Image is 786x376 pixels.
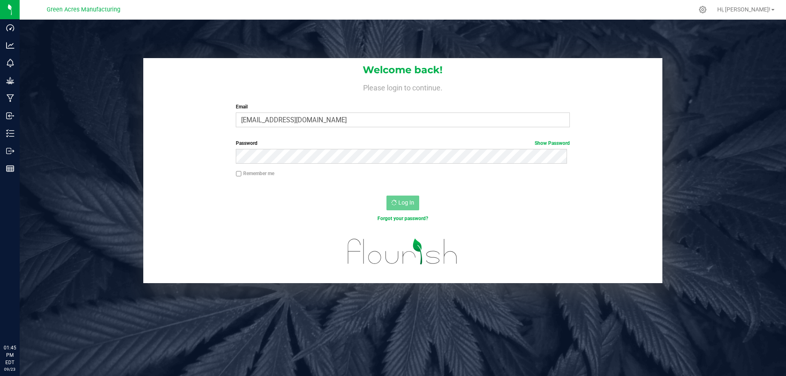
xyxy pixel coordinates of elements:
[377,216,428,221] a: Forgot your password?
[236,103,569,110] label: Email
[6,147,14,155] inline-svg: Outbound
[338,231,468,272] img: flourish_logo.svg
[143,65,662,75] h1: Welcome back!
[6,94,14,102] inline-svg: Manufacturing
[398,199,414,206] span: Log In
[535,140,570,146] a: Show Password
[143,82,662,92] h4: Please login to continue.
[236,171,242,177] input: Remember me
[47,6,120,13] span: Green Acres Manufacturing
[6,129,14,137] inline-svg: Inventory
[6,41,14,50] inline-svg: Analytics
[717,6,770,13] span: Hi, [PERSON_NAME]!
[6,164,14,173] inline-svg: Reports
[386,196,419,210] button: Log In
[6,112,14,120] inline-svg: Inbound
[236,170,274,177] label: Remember me
[4,366,16,372] p: 09/23
[6,59,14,67] inline-svg: Monitoring
[236,140,257,146] span: Password
[6,77,14,85] inline-svg: Grow
[4,344,16,366] p: 01:45 PM EDT
[698,6,708,14] div: Manage settings
[6,24,14,32] inline-svg: Dashboard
